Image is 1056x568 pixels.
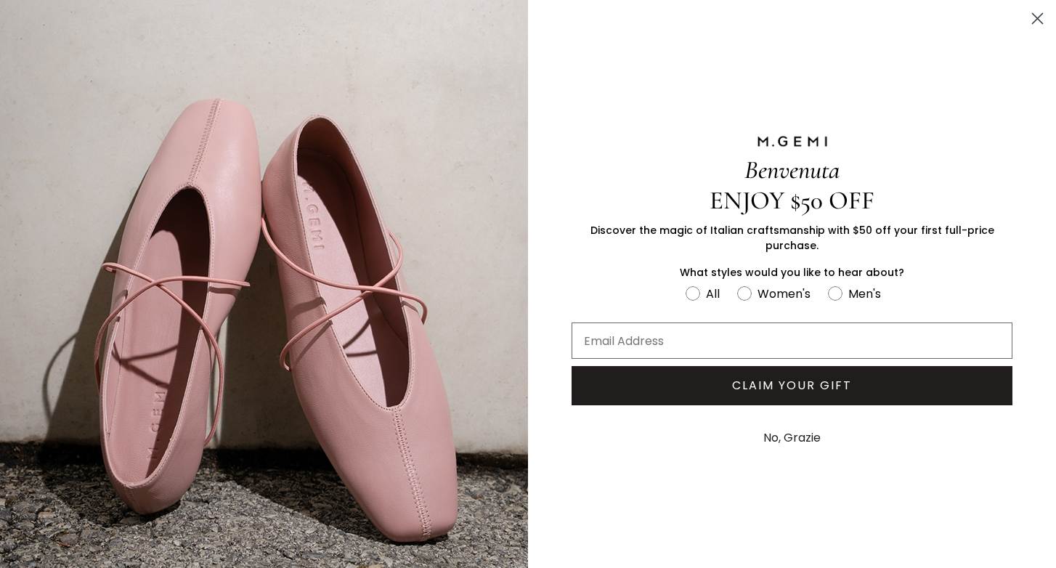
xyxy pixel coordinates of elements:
[572,366,1012,405] button: CLAIM YOUR GIFT
[756,420,828,456] button: No, Grazie
[744,155,840,185] span: Benvenuta
[756,135,829,148] img: M.GEMI
[590,223,994,253] span: Discover the magic of Italian craftsmanship with $50 off your first full-price purchase.
[1025,6,1050,31] button: Close dialog
[710,185,874,216] span: ENJOY $50 OFF
[848,285,881,303] div: Men's
[706,285,720,303] div: All
[572,322,1012,359] input: Email Address
[680,265,904,280] span: What styles would you like to hear about?
[758,285,811,303] div: Women's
